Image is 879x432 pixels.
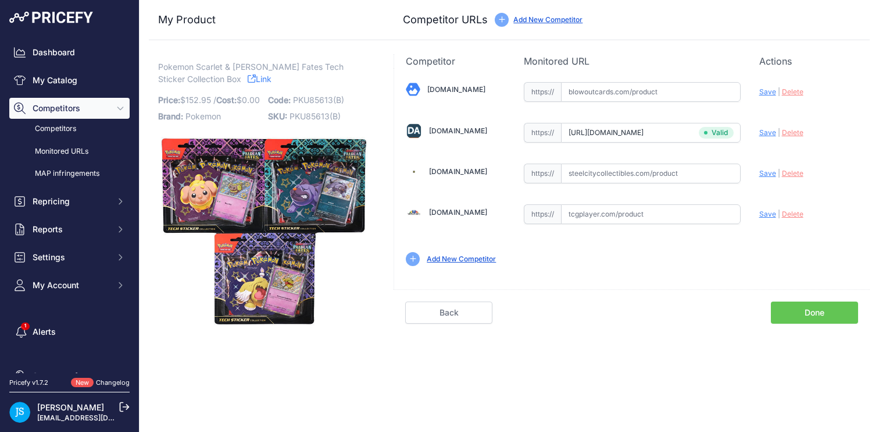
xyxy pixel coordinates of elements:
[33,252,109,263] span: Settings
[71,378,94,388] span: New
[427,254,496,263] a: Add New Competitor
[782,210,803,218] span: Delete
[9,141,130,162] a: Monitored URLs
[759,128,776,137] span: Save
[9,247,130,268] button: Settings
[185,95,211,105] span: 152.95
[9,219,130,240] button: Reports
[9,119,130,139] a: Competitors
[290,111,341,121] span: PKU85613(B)
[561,82,741,102] input: blowoutcards.com/product
[513,15,583,24] a: Add New Competitor
[293,95,344,105] span: PKU85613(B)
[213,95,260,105] span: / $
[158,111,183,121] span: Brand:
[782,87,803,96] span: Delete
[185,111,221,121] span: Pokemon
[405,302,492,324] a: Back
[33,224,109,235] span: Reports
[268,111,287,121] span: SKU:
[33,196,109,207] span: Repricing
[759,169,776,178] span: Save
[778,128,780,137] span: |
[403,12,488,28] h3: Competitor URLs
[429,167,487,176] a: [DOMAIN_NAME]
[268,95,291,105] span: Code:
[9,42,130,63] a: Dashboard
[759,87,776,96] span: Save
[9,42,130,387] nav: Sidebar
[158,95,180,105] span: Price:
[9,164,130,184] a: MAP infringements
[37,402,104,412] a: [PERSON_NAME]
[37,413,159,422] a: [EMAIL_ADDRESS][DOMAIN_NAME]
[427,85,485,94] a: [DOMAIN_NAME]
[561,123,741,143] input: dacardworld.com/product
[782,128,803,137] span: Delete
[9,98,130,119] button: Competitors
[406,54,505,68] p: Competitor
[242,95,260,105] span: 0.00
[782,169,803,178] span: Delete
[158,92,261,108] p: $
[524,82,561,102] span: https://
[524,123,561,143] span: https://
[778,169,780,178] span: |
[429,208,487,217] a: [DOMAIN_NAME]
[248,72,271,86] a: Link
[524,164,561,183] span: https://
[158,12,370,28] h3: My Product
[158,59,344,86] span: Pokemon Scarlet & [PERSON_NAME] Fates Tech Sticker Collection Box
[429,126,487,135] a: [DOMAIN_NAME]
[9,191,130,212] button: Repricing
[9,12,93,23] img: Pricefy Logo
[216,95,237,105] span: Cost:
[771,302,858,324] a: Done
[96,378,130,387] a: Changelog
[9,70,130,91] a: My Catalog
[759,54,858,68] p: Actions
[9,366,130,387] a: Suggest a feature
[759,210,776,218] span: Save
[9,275,130,296] button: My Account
[561,164,741,183] input: steelcitycollectibles.com/product
[561,204,741,224] input: tcgplayer.com/product
[33,279,109,291] span: My Account
[9,378,48,388] div: Pricefy v1.7.2
[33,102,109,114] span: Competitors
[778,210,780,218] span: |
[9,321,130,342] a: Alerts
[524,54,741,68] p: Monitored URL
[778,87,780,96] span: |
[524,204,561,224] span: https://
